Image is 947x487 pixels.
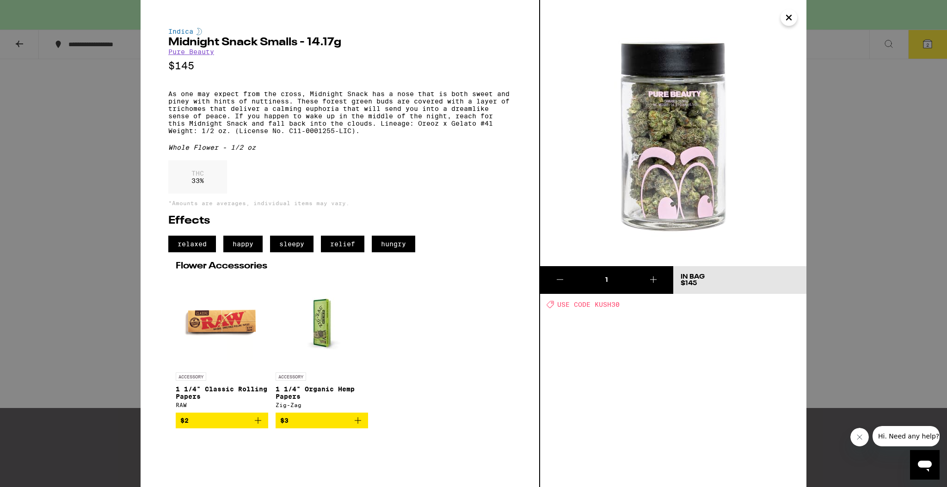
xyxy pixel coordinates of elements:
p: 1 1/4" Classic Rolling Papers [176,385,268,400]
span: $145 [681,280,697,286]
img: indicaColor.svg [197,28,202,35]
div: 1 [580,275,633,285]
p: As one may expect from the cross, Midnight Snack has a nose that is both sweet and piney with hin... [168,90,511,134]
span: happy [223,236,263,252]
span: $3 [280,417,289,424]
span: hungry [372,236,415,252]
p: ACCESSORY [176,372,206,381]
div: 33 % [168,160,227,194]
button: Add to bag [176,413,268,428]
span: relief [321,236,364,252]
img: RAW - 1 1/4" Classic Rolling Papers [176,275,268,368]
div: Zig-Zag [276,402,368,408]
p: THC [191,170,204,177]
p: ACCESSORY [276,372,306,381]
iframe: Button to launch messaging window [910,450,940,480]
button: Close [781,9,797,26]
h2: Effects [168,215,511,226]
iframe: Close message [850,428,869,446]
p: 1 1/4" Organic Hemp Papers [276,385,368,400]
button: In Bag$145 [673,266,806,294]
span: relaxed [168,236,216,252]
h2: Midnight Snack Smalls - 14.17g [168,37,511,48]
h2: Flower Accessories [176,262,504,271]
span: sleepy [270,236,314,252]
button: Add to bag [276,413,368,428]
span: USE CODE KUSH30 [557,301,620,308]
a: Pure Beauty [168,48,214,55]
a: Open page for 1 1/4" Classic Rolling Papers from RAW [176,275,268,413]
div: RAW [176,402,268,408]
iframe: Message from company [873,426,940,446]
p: $145 [168,60,511,72]
div: In Bag [681,274,705,280]
div: Whole Flower - 1/2 oz [168,144,511,151]
a: Open page for 1 1/4" Organic Hemp Papers from Zig-Zag [276,275,368,413]
img: Zig-Zag - 1 1/4" Organic Hemp Papers [276,275,368,368]
p: *Amounts are averages, individual items may vary. [168,200,511,206]
div: Indica [168,28,511,35]
span: $2 [180,417,189,424]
